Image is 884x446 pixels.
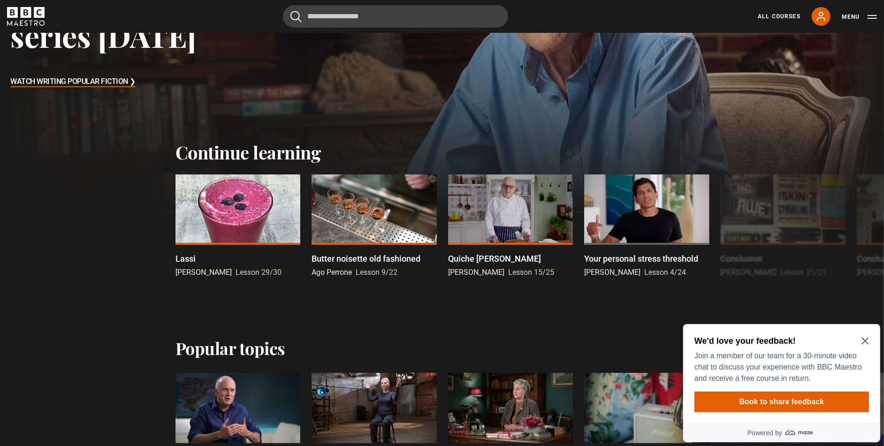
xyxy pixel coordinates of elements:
input: Search [283,5,508,28]
div: Optional study invitation [4,4,201,122]
span: Lesson 21/21 [781,268,827,277]
h2: Continue learning [175,142,709,163]
span: [PERSON_NAME] [448,268,504,277]
span: [PERSON_NAME] [175,268,232,277]
p: Butter noisette old fashioned [312,252,420,265]
span: [PERSON_NAME] [721,268,777,277]
button: Close Maze Prompt [182,17,190,24]
a: Powered by maze [4,103,201,122]
span: Lesson 29/30 [236,268,282,277]
p: Your personal stress threshold [584,252,698,265]
a: Your personal stress threshold [PERSON_NAME] Lesson 4/24 [584,174,709,278]
h3: Watch Writing Popular Fiction ❯ [11,75,136,89]
p: Join a member of our team for a 30-minute video chat to discuss your experience with BBC Maestro ... [15,30,186,64]
a: Lassi [PERSON_NAME] Lesson 29/30 [175,174,300,278]
span: Lesson 9/22 [356,268,397,277]
a: All Courses [758,12,800,21]
span: Lesson 15/25 [508,268,554,277]
p: Conclusion [721,252,763,265]
h2: We'd love your feedback! [15,15,186,26]
p: Lassi [175,252,196,265]
button: Submit the search query [290,11,302,23]
a: Quiche [PERSON_NAME] [PERSON_NAME] Lesson 15/25 [448,174,573,278]
a: Conclusion [PERSON_NAME] Lesson 21/21 [721,174,846,278]
svg: BBC Maestro [7,7,45,26]
a: Butter noisette old fashioned Ago Perrone Lesson 9/22 [312,174,436,278]
span: Ago Perrone [312,268,352,277]
button: Toggle navigation [842,12,877,22]
p: Quiche [PERSON_NAME] [448,252,541,265]
button: Book to share feedback [15,71,190,92]
span: Lesson 4/24 [644,268,686,277]
span: [PERSON_NAME] [584,268,640,277]
h2: Popular topics [175,338,285,358]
